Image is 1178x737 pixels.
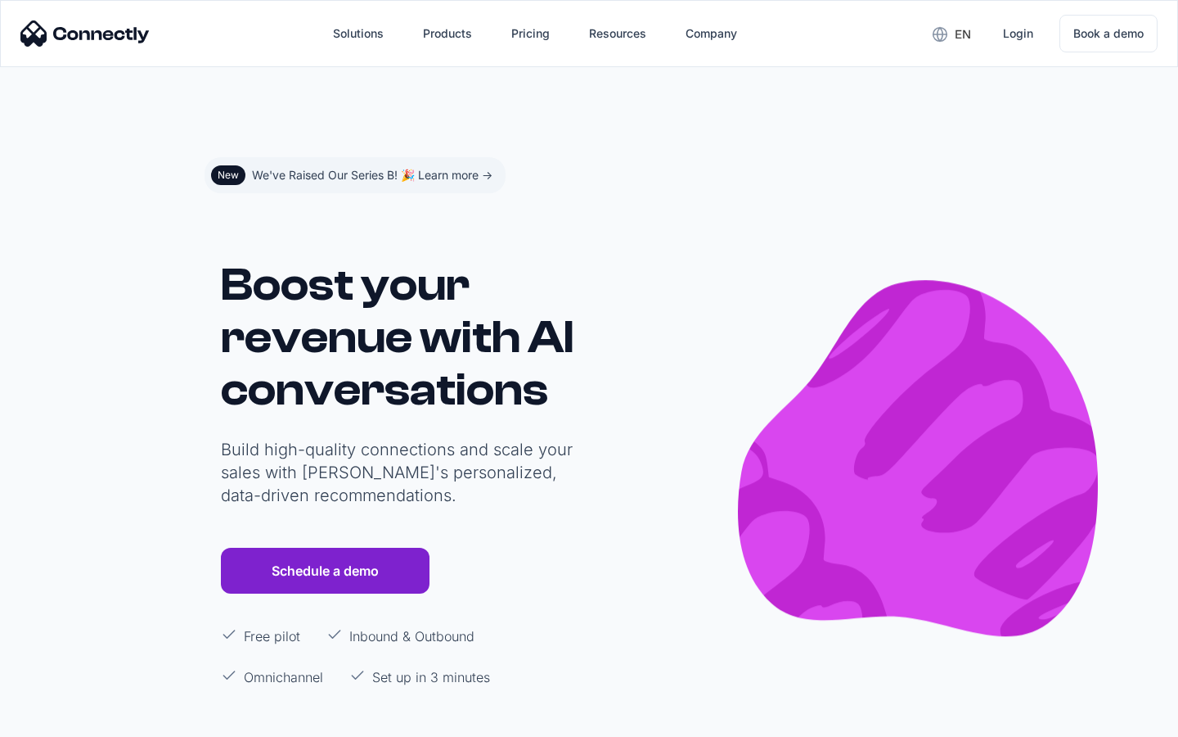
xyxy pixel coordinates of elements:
h1: Boost your revenue with AI conversations [221,259,581,416]
div: Solutions [333,22,384,45]
a: NewWe've Raised Our Series B! 🎉 Learn more -> [205,157,506,193]
a: Schedule a demo [221,548,429,594]
div: Pricing [511,22,550,45]
div: Solutions [320,14,397,53]
ul: Language list [33,708,98,731]
div: Resources [589,22,646,45]
div: New [218,169,239,182]
p: Inbound & Outbound [349,626,474,646]
p: Free pilot [244,626,300,646]
div: Company [672,14,750,53]
div: en [919,21,983,46]
p: Build high-quality connections and scale your sales with [PERSON_NAME]'s personalized, data-drive... [221,438,581,507]
a: Book a demo [1059,15,1158,52]
div: Products [410,14,485,53]
a: Login [990,14,1046,53]
div: Login [1003,22,1033,45]
div: We've Raised Our Series B! 🎉 Learn more -> [252,164,492,187]
aside: Language selected: English [16,707,98,731]
div: Company [686,22,737,45]
div: Products [423,22,472,45]
a: Pricing [498,14,563,53]
div: Resources [576,14,659,53]
p: Set up in 3 minutes [372,667,490,687]
div: en [955,23,971,46]
p: Omnichannel [244,667,323,687]
img: Connectly Logo [20,20,150,47]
